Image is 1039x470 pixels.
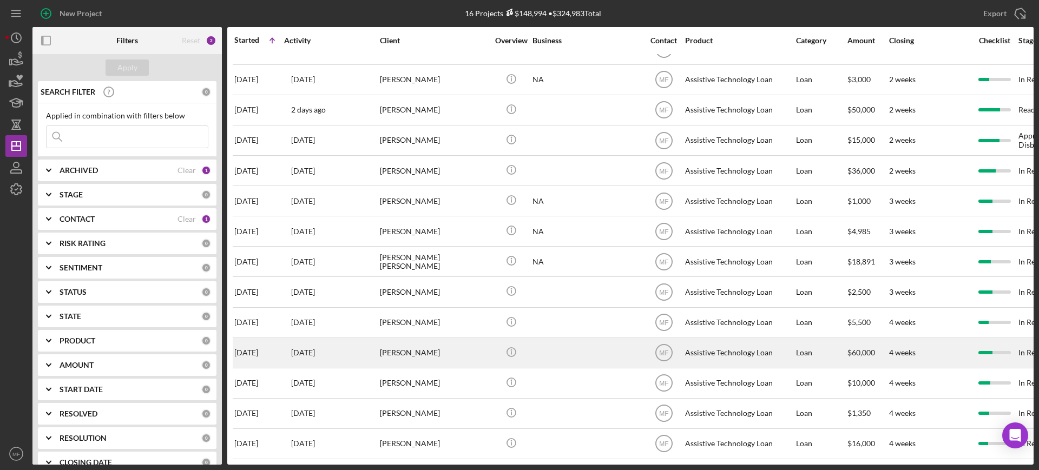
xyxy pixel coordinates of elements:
div: 0 [201,287,211,297]
span: $50,000 [847,105,875,114]
time: 2025-09-22 19:49 [291,75,315,84]
div: Loan [796,369,846,398]
div: Client [380,36,488,45]
div: $15,000 [847,126,888,155]
div: [DATE] [234,217,283,246]
time: 2025-09-30 16:44 [291,227,315,236]
b: CLOSING DATE [60,458,112,467]
div: [DATE] [234,429,283,458]
time: 2 weeks [889,135,916,144]
div: [PERSON_NAME] [380,308,488,337]
div: Assistive Technology Loan [685,187,793,215]
div: Started [234,36,259,44]
div: $148,994 [503,9,547,18]
div: Assistive Technology Loan [685,308,793,337]
div: Loan [796,187,846,215]
text: MF [659,380,668,387]
span: $3,000 [847,75,871,84]
div: 1 [201,214,211,224]
div: 0 [201,190,211,200]
div: 0 [201,385,211,394]
time: 2025-10-06 18:59 [291,288,315,296]
time: 2025-09-26 01:39 [291,439,315,448]
span: $18,891 [847,257,875,266]
text: MF [659,289,668,296]
div: [DATE] [234,126,283,155]
div: NA [532,217,641,246]
button: MF [5,443,27,465]
text: MF [659,258,668,266]
time: 3 weeks [889,257,916,266]
span: $36,000 [847,166,875,175]
div: 16 Projects • $324,983 Total [465,9,601,18]
time: 3 weeks [889,196,916,206]
button: New Project [32,3,113,24]
span: $4,985 [847,227,871,236]
div: [DATE] [234,156,283,185]
span: $1,350 [847,408,871,418]
text: MF [659,197,668,205]
div: [PERSON_NAME] [380,217,488,246]
text: MF [659,76,668,84]
span: $60,000 [847,348,875,357]
div: [PERSON_NAME] [380,156,488,185]
div: Assistive Technology Loan [685,217,793,246]
div: [PERSON_NAME] [380,126,488,155]
text: MF [659,440,668,448]
div: Contact [643,36,684,45]
div: Export [983,3,1007,24]
time: 2025-09-29 19:24 [291,197,315,206]
div: Assistive Technology Loan [685,156,793,185]
div: Overview [491,36,531,45]
text: MF [659,410,668,418]
span: $10,000 [847,378,875,387]
text: MF [659,319,668,327]
div: Business [532,36,641,45]
div: Loan [796,277,846,306]
b: AMOUNT [60,361,94,369]
div: [PERSON_NAME] [380,96,488,124]
button: Apply [106,59,149,76]
text: MF [659,228,668,235]
time: 2 weeks [889,105,916,114]
time: 3 weeks [889,227,916,236]
b: STAGE [60,190,83,199]
div: 1 [201,166,211,175]
div: 0 [201,360,211,370]
div: Assistive Technology Loan [685,65,793,94]
div: [PERSON_NAME] [380,65,488,94]
div: 0 [201,263,211,273]
time: 4 weeks [889,317,916,327]
time: 2025-10-02 21:41 [291,257,315,266]
div: [DATE] [234,399,283,428]
div: Activity [284,36,379,45]
time: 4 weeks [889,408,916,418]
div: Loan [796,217,846,246]
div: [DATE] [234,187,283,215]
div: [DATE] [234,247,283,276]
div: Assistive Technology Loan [685,339,793,367]
span: $2,500 [847,287,871,296]
div: Loan [796,308,846,337]
b: SEARCH FILTER [41,88,95,96]
time: 2025-10-06 19:52 [291,318,315,327]
b: RESOLUTION [60,434,107,442]
div: [PERSON_NAME] [380,429,488,458]
time: 2025-10-02 04:23 [291,136,315,144]
div: Loan [796,96,846,124]
b: CONTACT [60,215,95,223]
time: 2025-10-09 03:15 [291,348,315,357]
div: Clear [177,166,196,175]
div: [PERSON_NAME] [380,277,488,306]
span: $1,000 [847,196,871,206]
div: Loan [796,429,846,458]
div: Loan [796,247,846,276]
div: Assistive Technology Loan [685,247,793,276]
div: 0 [201,239,211,248]
div: Applied in combination with filters below [46,111,208,120]
div: 0 [201,458,211,467]
b: RESOLVED [60,409,97,418]
div: NA [532,187,641,215]
text: MF [12,451,20,457]
b: STATUS [60,288,87,296]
